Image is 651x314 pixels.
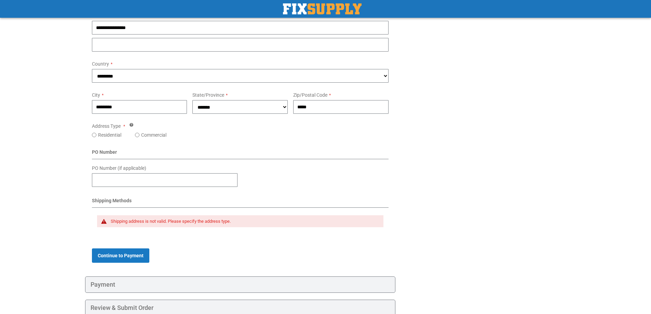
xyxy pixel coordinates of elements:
[98,253,144,258] span: Continue to Payment
[141,132,166,138] label: Commercial
[111,219,377,224] div: Shipping address is not valid. Please specify the address type.
[283,3,362,14] img: Fix Industrial Supply
[92,165,146,171] span: PO Number (if applicable)
[92,61,109,67] span: Country
[192,92,224,98] span: State/Province
[92,92,100,98] span: City
[283,3,362,14] a: store logo
[293,92,327,98] span: Zip/Postal Code
[92,248,149,263] button: Continue to Payment
[92,149,389,159] div: PO Number
[98,132,121,138] label: Residential
[92,123,121,129] span: Address Type
[85,276,396,293] div: Payment
[92,197,389,208] div: Shipping Methods
[92,13,123,18] span: Street Address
